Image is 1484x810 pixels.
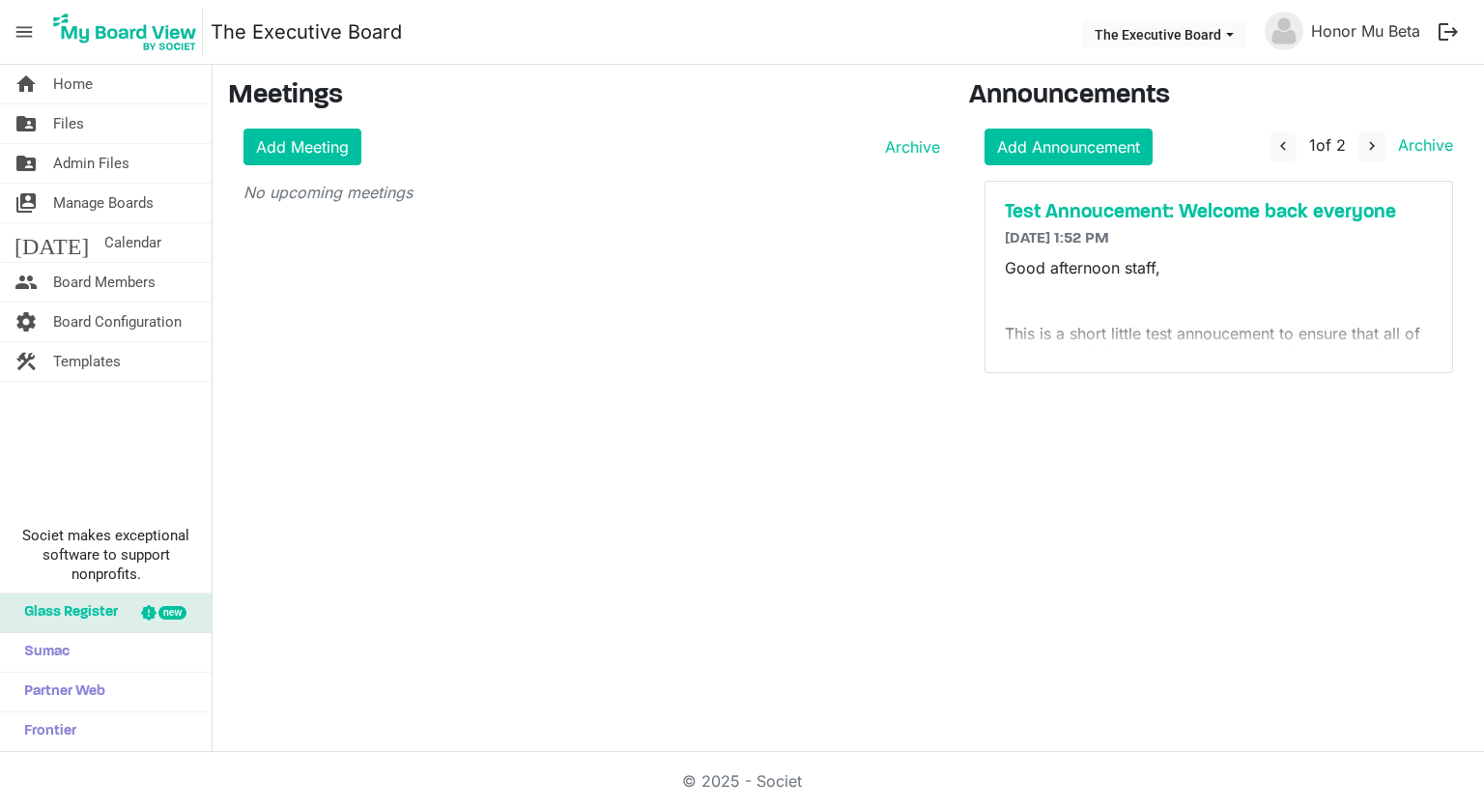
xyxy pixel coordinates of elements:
span: Admin Files [53,144,129,183]
a: My Board View Logo [47,8,211,56]
a: © 2025 - Societ [682,771,802,791]
img: no-profile-picture.svg [1265,12,1303,50]
span: Glass Register [14,593,118,632]
span: Frontier [14,712,76,751]
span: Partner Web [14,673,105,711]
p: No upcoming meetings [243,181,940,204]
span: navigate_next [1363,137,1381,155]
button: navigate_before [1270,132,1297,161]
span: of 2 [1309,135,1346,155]
span: Files [53,104,84,143]
span: people [14,263,38,302]
span: [DATE] [14,223,89,262]
a: Honor Mu Beta [1303,12,1428,50]
a: The Executive Board [211,13,402,51]
button: navigate_next [1358,132,1385,161]
p: This is a short little test annoucement to ensure that all of you are recieving these annoucement... [1005,322,1434,461]
span: Societ makes exceptional software to support nonprofits. [9,526,203,584]
span: folder_shared [14,144,38,183]
span: Board Members [53,263,156,302]
span: 1 [1309,135,1316,155]
h3: Announcements [969,80,1470,113]
p: Good afternoon staff, [1005,256,1434,279]
span: Home [53,65,93,103]
span: Templates [53,342,121,381]
a: Add Announcement [985,129,1153,165]
div: new [158,606,186,620]
span: Sumac [14,633,70,672]
a: Add Meeting [243,129,361,165]
span: Calendar [104,223,161,262]
button: logout [1428,12,1469,52]
a: Archive [1390,135,1453,155]
span: home [14,65,38,103]
span: Manage Boards [53,184,154,222]
span: settings [14,303,38,341]
span: switch_account [14,184,38,222]
h3: Meetings [228,80,940,113]
span: construction [14,342,38,381]
a: Test Annoucement: Welcome back everyone [1005,201,1434,224]
img: My Board View Logo [47,8,203,56]
span: [DATE] 1:52 PM [1005,231,1109,246]
span: Board Configuration [53,303,182,341]
span: folder_shared [14,104,38,143]
button: The Executive Board dropdownbutton [1082,20,1246,47]
span: menu [6,14,43,50]
a: Archive [877,135,940,159]
span: navigate_before [1274,137,1292,155]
